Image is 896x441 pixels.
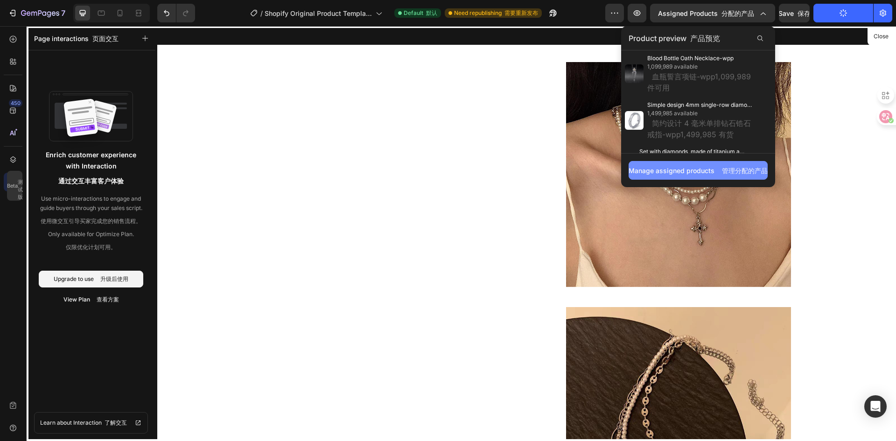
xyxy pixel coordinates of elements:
[34,34,119,43] p: Page interactions
[504,9,538,16] font: 需要重新发布
[647,101,755,109] span: Simple design 4mm single-row diamond zirconia ring-wpp
[34,412,148,434] a: Learn about Interaction 了解交互
[625,111,644,130] img: preview-img
[647,54,755,63] span: Blood Bottle Oath Necklace-wpp
[650,4,775,22] button: Assigned Products 分配的产品
[629,161,768,180] button: Manage assigned products 管理分配的产品
[647,109,755,118] span: 1,499,985 available
[157,4,195,22] div: Undo/Redo
[454,9,538,17] span: Need republishing
[864,395,887,418] div: Open Intercom Messenger
[629,166,768,175] div: Manage assigned products
[41,217,141,224] font: 使用微交互引导买家完成您的销售流程。
[690,34,720,43] font: 产品预览
[100,275,128,282] font: 升级后使用
[260,8,263,18] span: /
[39,291,143,308] button: View Plan 查看方案
[92,35,119,42] font: 页面交互
[4,4,70,22] button: 7
[426,9,437,16] font: 默认
[39,230,143,256] p: Only available for Optimize Plan.
[66,244,116,251] font: 仅限优化计划可用。
[658,8,754,18] span: Assigned Products
[39,194,143,230] p: Use micro-interactions to engage and guide buyers through your sales script.
[157,26,896,441] iframe: Design area
[639,147,747,156] span: Set with diamonds, made of titanium and steel with a rotating mechanism ring -wpp
[40,418,127,427] span: Learn about Interaction
[721,9,754,17] font: 分配的产品
[41,149,141,190] p: Enrich customer experience with Interaction
[63,295,119,304] div: View Plan
[61,7,65,19] p: 7
[404,9,437,17] span: Default
[265,8,372,18] span: Shopify Original Product Template
[97,296,119,303] font: 查看方案
[647,63,755,71] span: 1,099,989 available
[629,33,720,44] span: Product preview
[7,171,22,201] div: Beta
[647,72,751,92] font: 血瓶誓言项链-wpp1,099,989 件可用
[9,99,22,107] div: 450
[105,419,127,426] font: 了解交互
[869,30,892,43] button: Close
[647,119,751,139] font: 简约设计 4 毫米单排钻石锆石戒指-wpp1,499,985 有货
[798,9,811,17] font: 保存
[39,271,143,287] button: Upgrade to use 升级后使用
[18,179,23,200] font: 测试版
[54,275,128,283] div: Upgrade to use
[58,177,124,185] font: 通过交互丰富客户体验
[625,64,644,83] img: preview-img
[722,167,768,175] font: 管理分配的产品
[779,4,810,22] button: Save 保存
[778,9,811,17] span: Save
